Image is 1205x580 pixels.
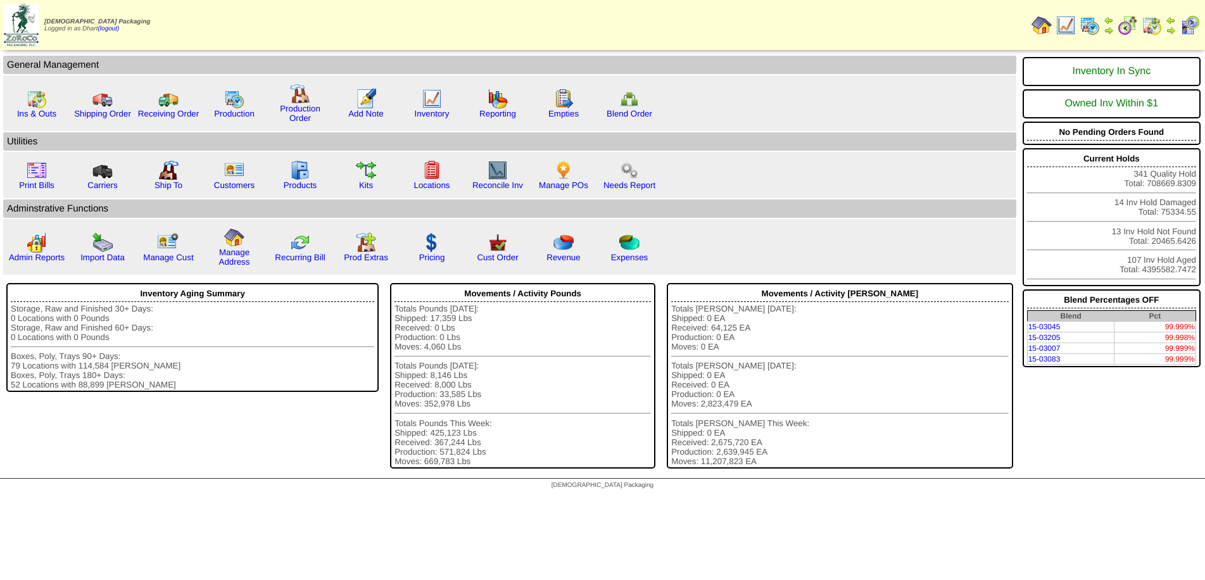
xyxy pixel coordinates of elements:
[603,180,655,190] a: Needs Report
[1114,332,1196,343] td: 99.998%
[1114,311,1196,322] th: Pct
[19,180,54,190] a: Print Bills
[11,286,374,302] div: Inventory Aging Summary
[1027,92,1196,116] div: Owned Inv Within $1
[224,89,244,109] img: calendarprod.gif
[138,109,199,118] a: Receiving Order
[27,89,47,109] img: calendarinout.gif
[422,160,442,180] img: locations.gif
[224,160,244,180] img: customers.gif
[74,109,131,118] a: Shipping Order
[394,286,651,302] div: Movements / Activity Pounds
[619,160,640,180] img: workflow.png
[4,4,39,46] img: zoroco-logo-small.webp
[472,180,523,190] a: Reconcile Inv
[158,160,179,180] img: factory2.gif
[87,180,117,190] a: Carriers
[92,232,113,253] img: import.gif
[3,56,1016,74] td: General Management
[1028,355,1061,363] a: 15-03083
[348,109,384,118] a: Add Note
[224,227,244,248] img: home.gif
[44,18,150,32] span: Logged in as Dhart
[413,180,450,190] a: Locations
[1028,322,1061,331] a: 15-03045
[1027,60,1196,84] div: Inventory In Sync
[290,160,310,180] img: cabinet.gif
[1027,292,1196,308] div: Blend Percentages OFF
[488,89,508,109] img: graph.gif
[1180,15,1200,35] img: calendarcustomer.gif
[356,160,376,180] img: workflow.gif
[422,89,442,109] img: line_graph.gif
[1166,25,1176,35] img: arrowright.gif
[477,253,518,262] a: Cust Order
[546,253,580,262] a: Revenue
[619,89,640,109] img: network.png
[619,232,640,253] img: pie_chart2.png
[415,109,450,118] a: Inventory
[553,232,574,253] img: pie_chart.png
[394,304,651,466] div: Totals Pounds [DATE]: Shipped: 17,359 Lbs Received: 0 Lbs Production: 0 Lbs Moves: 4,060 Lbs Tota...
[280,104,320,123] a: Production Order
[1114,354,1196,365] td: 99.999%
[27,232,47,253] img: graph2.png
[1023,148,1201,286] div: 341 Quality Hold Total: 708669.8309 14 Inv Hold Damaged Total: 75334.55 13 Inv Hold Not Found Tot...
[553,160,574,180] img: po.png
[98,25,120,32] a: (logout)
[488,232,508,253] img: cust_order.png
[92,89,113,109] img: truck.gif
[548,109,579,118] a: Empties
[1114,343,1196,354] td: 99.999%
[1114,322,1196,332] td: 99.999%
[290,84,310,104] img: factory.gif
[157,232,180,253] img: managecust.png
[155,180,182,190] a: Ship To
[80,253,125,262] a: Import Data
[284,180,317,190] a: Products
[539,180,588,190] a: Manage POs
[1104,15,1114,25] img: arrowleft.gif
[356,89,376,109] img: orders.gif
[488,160,508,180] img: line_graph2.gif
[1027,311,1114,322] th: Blend
[11,304,374,389] div: Storage, Raw and Finished 30+ Days: 0 Locations with 0 Pounds Storage, Raw and Finished 60+ Days:...
[422,232,442,253] img: dollar.gif
[1104,25,1114,35] img: arrowright.gif
[1056,15,1076,35] img: line_graph.gif
[1028,344,1061,353] a: 15-03007
[44,18,150,25] span: [DEMOGRAPHIC_DATA] Packaging
[275,253,325,262] a: Recurring Bill
[1118,15,1138,35] img: calendarblend.gif
[359,180,373,190] a: Kits
[671,304,1009,466] div: Totals [PERSON_NAME] [DATE]: Shipped: 0 EA Received: 64,125 EA Production: 0 EA Moves: 0 EA Total...
[552,482,653,489] span: [DEMOGRAPHIC_DATA] Packaging
[214,180,255,190] a: Customers
[3,199,1016,218] td: Adminstrative Functions
[143,253,193,262] a: Manage Cust
[17,109,56,118] a: Ins & Outs
[1027,151,1196,167] div: Current Holds
[1032,15,1052,35] img: home.gif
[1028,333,1061,342] a: 15-03205
[479,109,516,118] a: Reporting
[356,232,376,253] img: prodextras.gif
[158,89,179,109] img: truck2.gif
[671,286,1009,302] div: Movements / Activity [PERSON_NAME]
[1166,15,1176,25] img: arrowleft.gif
[1080,15,1100,35] img: calendarprod.gif
[3,132,1016,151] td: Utilities
[27,160,47,180] img: invoice2.gif
[214,109,255,118] a: Production
[219,248,250,267] a: Manage Address
[419,253,445,262] a: Pricing
[553,89,574,109] img: workorder.gif
[92,160,113,180] img: truck3.gif
[9,253,65,262] a: Admin Reports
[1142,15,1162,35] img: calendarinout.gif
[344,253,388,262] a: Prod Extras
[611,253,648,262] a: Expenses
[1027,124,1196,141] div: No Pending Orders Found
[607,109,652,118] a: Blend Order
[290,232,310,253] img: reconcile.gif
